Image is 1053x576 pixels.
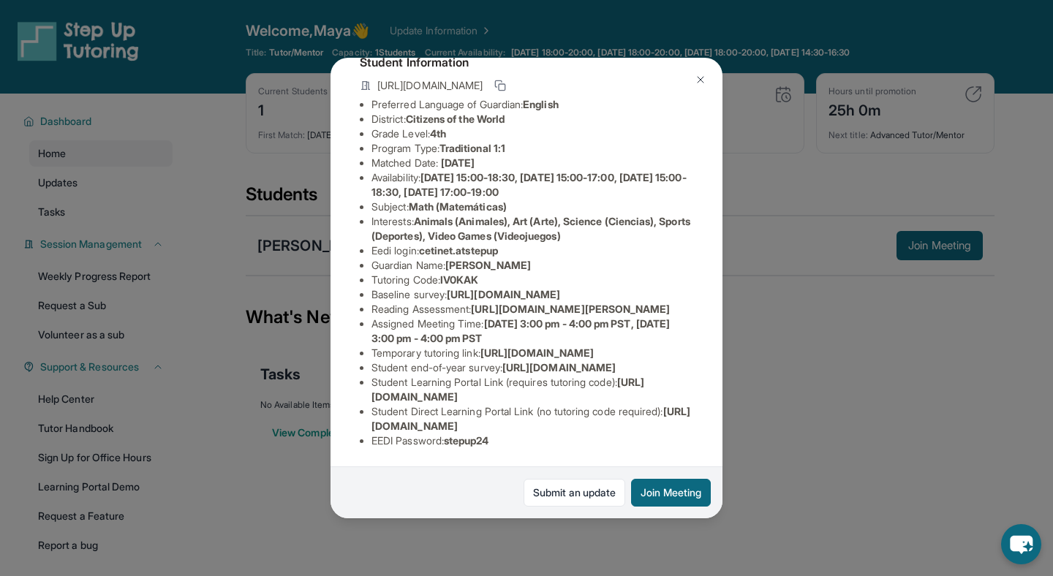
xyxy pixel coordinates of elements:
[371,243,693,258] li: Eedi login :
[371,404,693,433] li: Student Direct Learning Portal Link (no tutoring code required) :
[360,53,693,71] h4: Student Information
[371,170,693,200] li: Availability:
[371,141,693,156] li: Program Type:
[371,346,693,360] li: Temporary tutoring link :
[371,258,693,273] li: Guardian Name :
[406,113,505,125] span: Citizens of the World
[523,98,559,110] span: English
[471,303,670,315] span: [URL][DOMAIN_NAME][PERSON_NAME]
[631,479,711,507] button: Join Meeting
[371,97,693,112] li: Preferred Language of Guardian:
[371,200,693,214] li: Subject :
[377,78,483,93] span: [URL][DOMAIN_NAME]
[1001,524,1041,564] button: chat-button
[371,287,693,302] li: Baseline survey :
[419,244,498,257] span: cetinet.atstepup
[439,142,505,154] span: Traditional 1:1
[371,433,693,448] li: EEDI Password :
[695,74,706,86] img: Close Icon
[371,360,693,375] li: Student end-of-year survey :
[480,346,594,359] span: [URL][DOMAIN_NAME]
[524,479,625,507] a: Submit an update
[371,317,670,344] span: [DATE] 3:00 pm - 4:00 pm PST, [DATE] 3:00 pm - 4:00 pm PST
[502,361,616,374] span: [URL][DOMAIN_NAME]
[447,288,560,300] span: [URL][DOMAIN_NAME]
[440,273,478,286] span: IV0KAK
[371,375,693,404] li: Student Learning Portal Link (requires tutoring code) :
[371,214,693,243] li: Interests :
[371,171,687,198] span: [DATE] 15:00-18:30, [DATE] 15:00-17:00, [DATE] 15:00-18:30, [DATE] 17:00-19:00
[371,302,693,317] li: Reading Assessment :
[491,77,509,94] button: Copy link
[371,126,693,141] li: Grade Level:
[371,273,693,287] li: Tutoring Code :
[445,259,531,271] span: [PERSON_NAME]
[444,434,489,447] span: stepup24
[371,317,693,346] li: Assigned Meeting Time :
[430,127,446,140] span: 4th
[371,112,693,126] li: District:
[441,156,475,169] span: [DATE]
[371,156,693,170] li: Matched Date:
[409,200,507,213] span: Math (Matemáticas)
[371,215,690,242] span: Animals (Animales), Art (Arte), Science (Ciencias), Sports (Deportes), Video Games (Videojuegos)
